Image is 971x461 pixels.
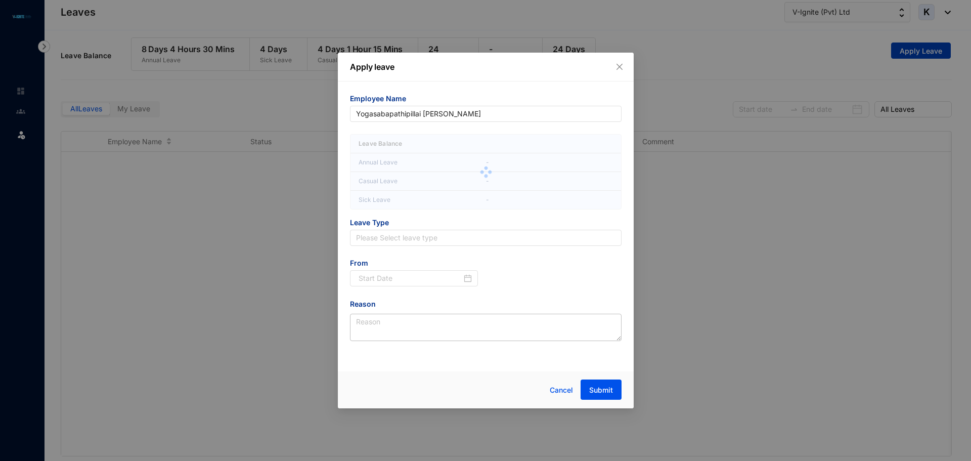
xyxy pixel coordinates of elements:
[350,218,622,230] span: Leave Type
[549,385,572,396] span: Cancel
[614,61,625,72] button: Close
[580,380,621,400] button: Submit
[350,299,383,310] label: Reason
[350,314,622,341] textarea: Reason
[350,94,622,106] span: Employee Name
[356,106,615,121] span: Yogasabapathipillai Ilankumaran
[359,273,462,284] input: Start Date
[542,380,580,400] button: Cancel
[615,63,624,71] span: close
[589,385,612,395] span: Submit
[350,61,622,73] p: Apply leave
[350,258,478,270] span: From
